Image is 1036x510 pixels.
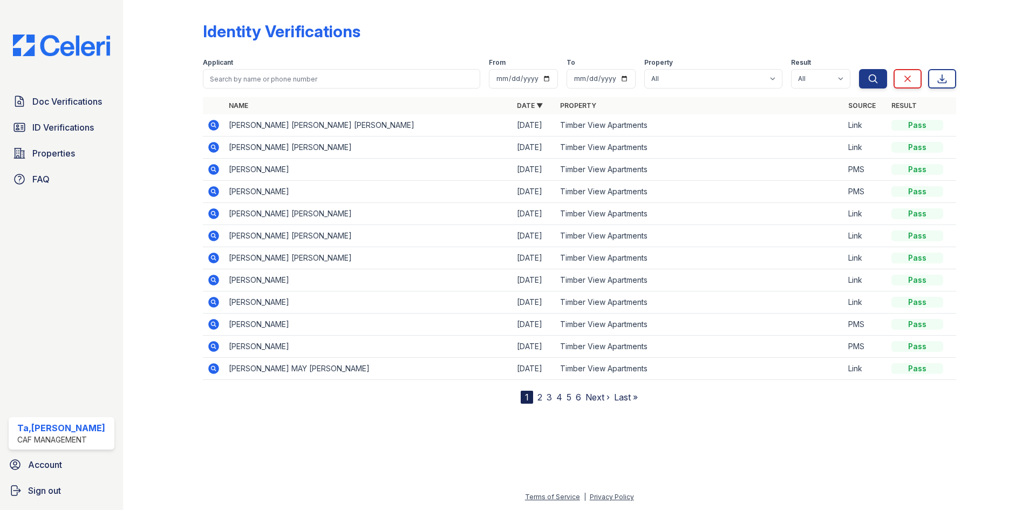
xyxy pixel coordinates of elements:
[560,101,596,110] a: Property
[224,159,513,181] td: [PERSON_NAME]
[891,363,943,374] div: Pass
[891,275,943,285] div: Pass
[891,230,943,241] div: Pass
[891,297,943,308] div: Pass
[791,58,811,67] label: Result
[17,434,105,445] div: CAF Management
[537,392,542,403] a: 2
[513,137,556,159] td: [DATE]
[9,117,114,138] a: ID Verifications
[9,168,114,190] a: FAQ
[844,225,887,247] td: Link
[567,58,575,67] label: To
[513,358,556,380] td: [DATE]
[28,484,61,497] span: Sign out
[28,458,62,471] span: Account
[224,203,513,225] td: [PERSON_NAME] [PERSON_NAME]
[32,147,75,160] span: Properties
[891,341,943,352] div: Pass
[489,58,506,67] label: From
[585,392,610,403] a: Next ›
[844,269,887,291] td: Link
[614,392,638,403] a: Last »
[556,314,844,336] td: Timber View Apartments
[513,114,556,137] td: [DATE]
[547,392,552,403] a: 3
[224,225,513,247] td: [PERSON_NAME] [PERSON_NAME]
[224,181,513,203] td: [PERSON_NAME]
[224,247,513,269] td: [PERSON_NAME] [PERSON_NAME]
[224,114,513,137] td: [PERSON_NAME] [PERSON_NAME] [PERSON_NAME]
[556,269,844,291] td: Timber View Apartments
[590,493,634,501] a: Privacy Policy
[9,91,114,112] a: Doc Verifications
[17,421,105,434] div: Ta,[PERSON_NAME]
[891,186,943,197] div: Pass
[556,114,844,137] td: Timber View Apartments
[844,336,887,358] td: PMS
[224,358,513,380] td: [PERSON_NAME] MAY [PERSON_NAME]
[644,58,673,67] label: Property
[844,358,887,380] td: Link
[891,120,943,131] div: Pass
[556,137,844,159] td: Timber View Apartments
[224,269,513,291] td: [PERSON_NAME]
[203,58,233,67] label: Applicant
[567,392,571,403] a: 5
[229,101,248,110] a: Name
[203,69,480,89] input: Search by name or phone number
[513,203,556,225] td: [DATE]
[513,291,556,314] td: [DATE]
[513,181,556,203] td: [DATE]
[513,159,556,181] td: [DATE]
[891,253,943,263] div: Pass
[203,22,360,41] div: Identity Verifications
[556,203,844,225] td: Timber View Apartments
[513,336,556,358] td: [DATE]
[844,314,887,336] td: PMS
[556,291,844,314] td: Timber View Apartments
[4,35,119,56] img: CE_Logo_Blue-a8612792a0a2168367f1c8372b55b34899dd931a85d93a1a3d3e32e68fde9ad4.png
[848,101,876,110] a: Source
[224,336,513,358] td: [PERSON_NAME]
[556,392,562,403] a: 4
[584,493,586,501] div: |
[556,225,844,247] td: Timber View Apartments
[224,137,513,159] td: [PERSON_NAME] [PERSON_NAME]
[32,173,50,186] span: FAQ
[844,247,887,269] td: Link
[224,291,513,314] td: [PERSON_NAME]
[9,142,114,164] a: Properties
[891,164,943,175] div: Pass
[891,101,917,110] a: Result
[844,114,887,137] td: Link
[556,336,844,358] td: Timber View Apartments
[32,121,94,134] span: ID Verifications
[891,208,943,219] div: Pass
[844,181,887,203] td: PMS
[891,142,943,153] div: Pass
[844,203,887,225] td: Link
[525,493,580,501] a: Terms of Service
[521,391,533,404] div: 1
[513,225,556,247] td: [DATE]
[4,454,119,475] a: Account
[844,159,887,181] td: PMS
[513,269,556,291] td: [DATE]
[513,314,556,336] td: [DATE]
[513,247,556,269] td: [DATE]
[576,392,581,403] a: 6
[556,247,844,269] td: Timber View Apartments
[556,159,844,181] td: Timber View Apartments
[891,319,943,330] div: Pass
[517,101,543,110] a: Date ▼
[32,95,102,108] span: Doc Verifications
[556,358,844,380] td: Timber View Apartments
[844,291,887,314] td: Link
[224,314,513,336] td: [PERSON_NAME]
[4,480,119,501] a: Sign out
[556,181,844,203] td: Timber View Apartments
[844,137,887,159] td: Link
